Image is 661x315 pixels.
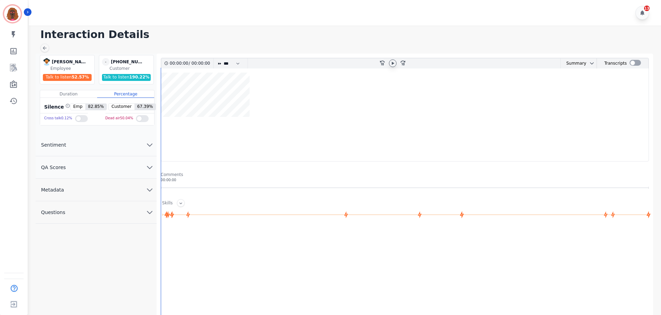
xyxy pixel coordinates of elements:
[102,74,151,81] div: Talk to listen
[52,58,86,66] div: [PERSON_NAME]
[604,58,627,68] div: Transcripts
[36,156,157,179] button: QA Scores chevron down
[102,58,110,66] span: -
[43,103,70,110] div: Silence
[170,58,189,68] div: 00:00:00
[146,186,154,194] svg: chevron down
[589,61,595,66] svg: chevron down
[190,58,209,68] div: 00:00:00
[72,75,89,80] span: 52.57 %
[111,58,146,66] div: [PHONE_NUMBER]
[97,90,154,98] div: Percentage
[105,113,133,123] div: Dead air 50.04 %
[36,186,69,193] span: Metadata
[50,66,93,71] div: Employee
[146,208,154,216] svg: chevron down
[162,200,173,207] div: Skills
[36,179,157,201] button: Metadata chevron down
[146,163,154,172] svg: chevron down
[71,104,85,110] span: Emp
[36,141,72,148] span: Sentiment
[36,201,157,224] button: Questions chevron down
[170,58,212,68] div: /
[129,75,149,80] span: 190.22 %
[85,104,107,110] span: 82.85 %
[586,61,595,66] button: chevron down
[561,58,586,68] div: Summary
[43,74,92,81] div: Talk to listen
[110,66,152,71] div: Customer
[161,177,649,183] div: 00:00:00
[134,104,156,110] span: 67.39 %
[36,134,157,156] button: Sentiment chevron down
[40,90,97,98] div: Duration
[161,172,649,177] div: Comments
[36,209,71,216] span: Questions
[40,28,654,41] h1: Interaction Details
[44,113,72,123] div: Cross talk 0.12 %
[36,164,72,171] span: QA Scores
[4,6,21,22] img: Bordered avatar
[146,141,154,149] svg: chevron down
[644,6,650,11] div: 13
[109,104,134,110] span: Customer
